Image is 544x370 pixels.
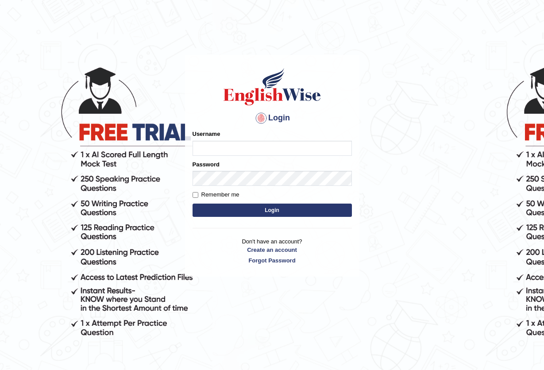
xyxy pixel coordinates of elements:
a: Create an account [193,246,352,254]
img: Logo of English Wise sign in for intelligent practice with AI [222,67,323,107]
input: Remember me [193,192,198,198]
h4: Login [193,111,352,125]
label: Username [193,130,220,138]
p: Don't have an account? [193,237,352,265]
label: Password [193,160,220,169]
label: Remember me [193,190,239,199]
a: Forgot Password [193,256,352,265]
button: Login [193,204,352,217]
